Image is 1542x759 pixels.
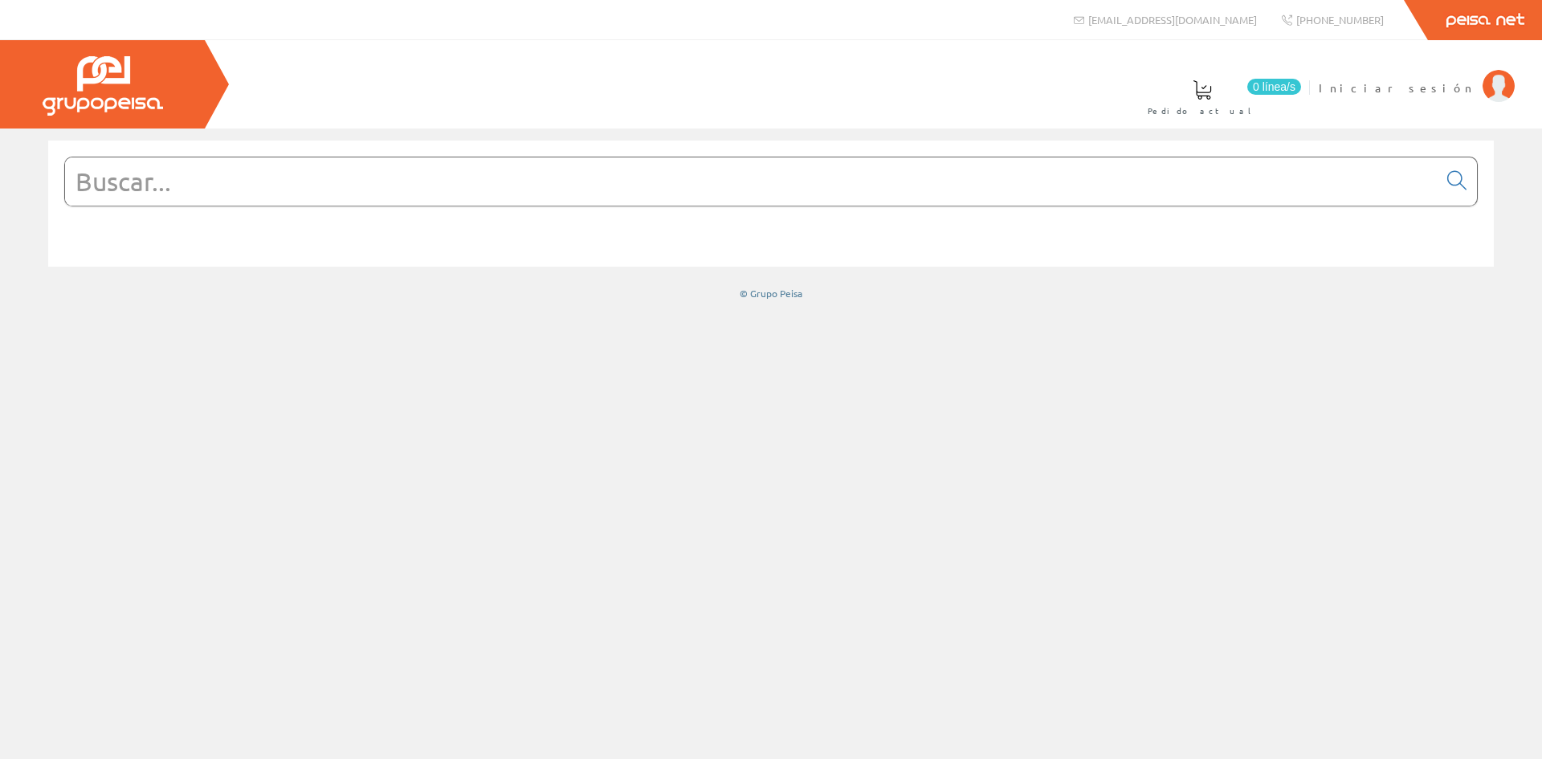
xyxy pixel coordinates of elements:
a: Iniciar sesión [1319,67,1515,82]
input: Buscar... [65,157,1438,206]
span: 0 línea/s [1247,79,1301,95]
span: [EMAIL_ADDRESS][DOMAIN_NAME] [1088,13,1257,27]
span: [PHONE_NUMBER] [1296,13,1384,27]
span: Iniciar sesión [1319,80,1475,96]
span: Pedido actual [1148,103,1257,119]
div: © Grupo Peisa [48,287,1494,300]
img: Grupo Peisa [43,56,163,116]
